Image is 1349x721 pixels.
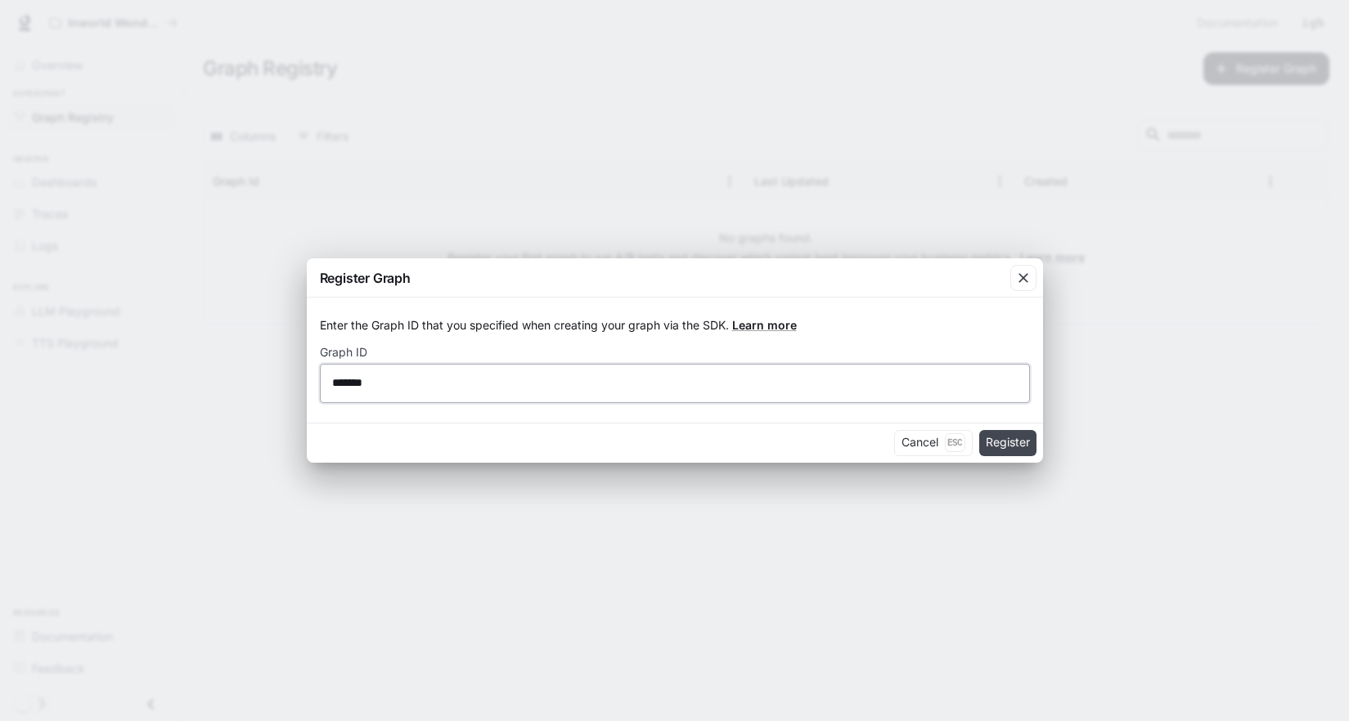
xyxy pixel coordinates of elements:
[320,347,367,358] p: Graph ID
[320,268,411,288] p: Register Graph
[894,430,973,456] button: CancelEsc
[945,433,965,451] p: Esc
[979,430,1036,456] button: Register
[732,318,797,332] a: Learn more
[320,317,1030,334] p: Enter the Graph ID that you specified when creating your graph via the SDK.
